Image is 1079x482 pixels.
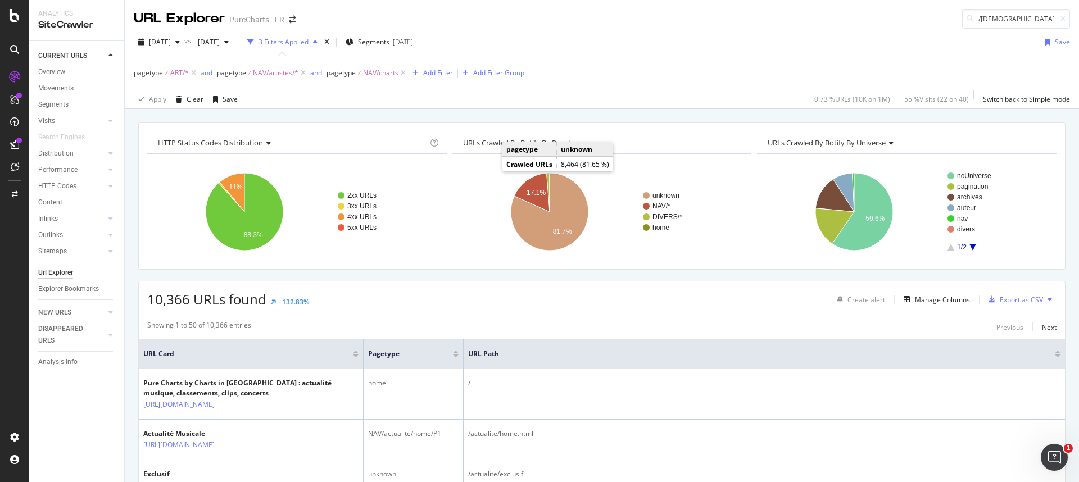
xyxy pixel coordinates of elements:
div: Save [223,94,238,104]
div: [DATE] [393,37,413,47]
div: Segments [38,99,69,111]
div: Export as CSV [1000,295,1043,304]
text: pagination [957,183,988,190]
a: Inlinks [38,213,105,225]
a: [URL][DOMAIN_NAME] [143,439,215,451]
div: Url Explorer [38,267,73,279]
a: Content [38,197,116,208]
div: NAV/actualite/home/P1 [368,429,459,439]
div: PureCharts - FR [229,14,284,25]
div: HTTP Codes [38,180,76,192]
span: URL Card [143,349,350,359]
text: 17.1% [527,189,546,197]
div: Visits [38,115,55,127]
a: Distribution [38,148,105,160]
button: Next [1042,320,1057,334]
text: noUniverse [957,172,991,180]
a: Outlinks [38,229,105,241]
a: Explorer Bookmarks [38,283,116,295]
text: DIVERS/* [652,213,682,221]
div: 55 % Visits ( 22 on 40 ) [904,94,969,104]
div: Actualité Musicale [143,429,251,439]
div: DISAPPEARED URLS [38,323,95,347]
button: Export as CSV [984,290,1043,308]
input: Find a URL [962,9,1070,29]
text: 3xx URLs [347,202,377,210]
text: 11% [229,183,243,191]
div: home [368,378,459,388]
div: Outlinks [38,229,63,241]
button: Create alert [832,290,885,308]
button: Segments[DATE] [341,33,418,51]
span: URLs Crawled By Botify By pagetype [463,138,583,148]
div: SiteCrawler [38,19,115,31]
svg: A chart. [757,163,1054,261]
span: NAV/artistes/* [253,65,298,81]
text: 4xx URLs [347,213,377,221]
div: Add Filter [423,68,453,78]
div: URL Explorer [134,9,225,28]
div: Save [1055,37,1070,47]
button: [DATE] [193,33,233,51]
a: HTTP Codes [38,180,105,192]
div: Showing 1 to 50 of 10,366 entries [147,320,251,334]
div: Switch back to Simple mode [983,94,1070,104]
span: 10,366 URLs found [147,290,266,308]
div: Apply [149,94,166,104]
span: 2025 Sep. 12th [149,37,171,47]
text: divers [957,225,975,233]
button: Switch back to Simple mode [978,90,1070,108]
a: DISAPPEARED URLS [38,323,105,347]
div: Movements [38,83,74,94]
text: 81.7% [552,228,572,235]
div: Distribution [38,148,74,160]
button: Add Filter [408,66,453,80]
svg: A chart. [452,163,749,261]
div: Inlinks [38,213,58,225]
a: Movements [38,83,116,94]
div: Previous [996,322,1023,332]
div: CURRENT URLS [38,50,87,62]
button: and [310,67,322,78]
span: NAV/charts [363,65,398,81]
text: NAV/* [652,202,670,210]
text: 2xx URLs [347,192,377,199]
div: times [322,37,332,48]
span: URL Path [468,349,1038,359]
span: 2025 Jul. 13th [193,37,220,47]
div: 0.73 % URLs ( 10K on 1M ) [814,94,890,104]
svg: A chart. [147,163,444,261]
a: Analysis Info [38,356,116,368]
h4: HTTP Status Codes Distribution [156,134,428,152]
div: Analysis Info [38,356,78,368]
h4: URLs Crawled By Botify By pagetype [461,134,742,152]
div: +132.83% [278,297,309,307]
div: and [201,68,212,78]
text: archives [957,193,982,201]
button: Previous [996,320,1023,334]
div: /actualite/exclusif [468,469,1060,479]
span: HTTP Status Codes Distribution [158,138,263,148]
div: unknown [368,469,459,479]
div: Add Filter Group [473,68,524,78]
span: ≠ [357,68,361,78]
div: Exclusif [143,469,251,479]
span: pagetype [368,349,436,359]
text: 59.6% [866,215,885,222]
div: Search Engines [38,131,85,143]
text: 5xx URLs [347,224,377,231]
text: 1/2 [957,243,967,251]
div: Explorer Bookmarks [38,283,99,295]
text: unknown [652,192,679,199]
a: NEW URLS [38,307,105,319]
button: Apply [134,90,166,108]
a: Search Engines [38,131,96,143]
div: Performance [38,164,78,176]
div: Clear [187,94,203,104]
div: arrow-right-arrow-left [289,16,296,24]
a: Performance [38,164,105,176]
text: auteur [957,204,976,212]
